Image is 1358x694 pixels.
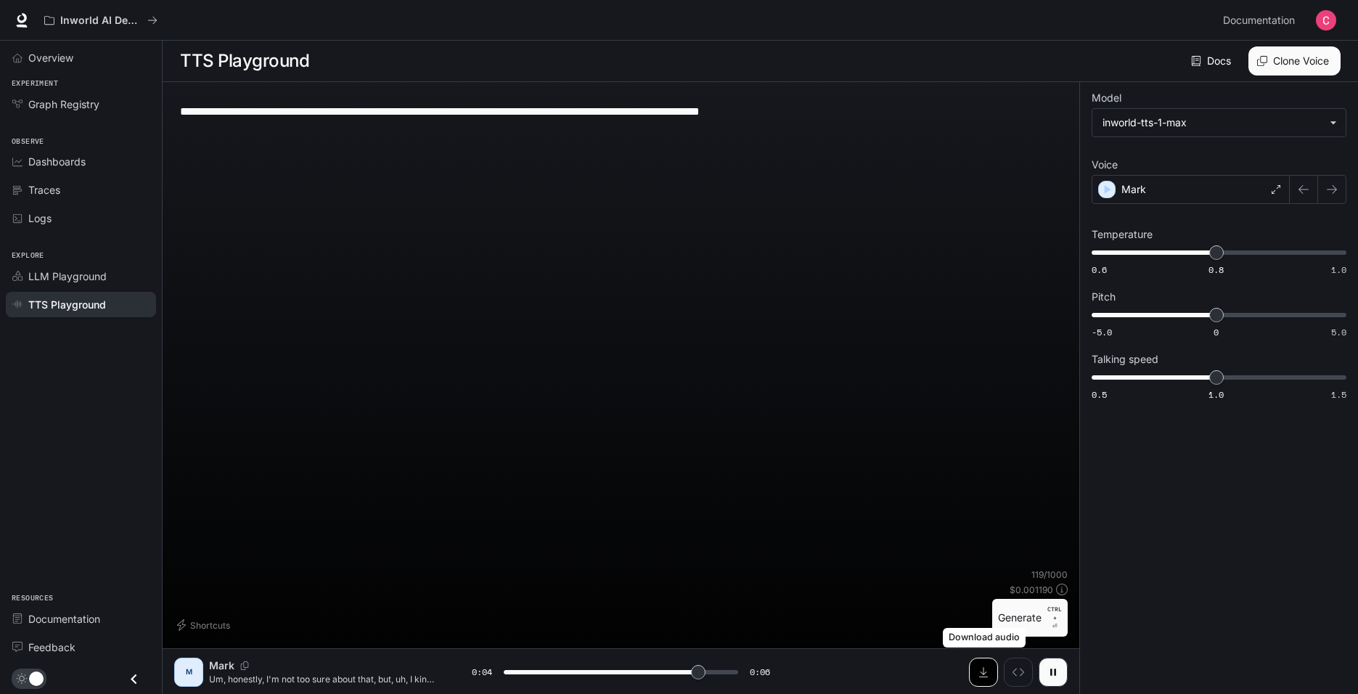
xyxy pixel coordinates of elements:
[1331,388,1346,401] span: 1.5
[28,297,106,312] span: TTS Playground
[60,15,142,27] p: Inworld AI Demos
[28,640,75,655] span: Feedback
[1208,264,1224,276] span: 0.8
[1316,10,1336,30] img: User avatar
[1010,584,1053,596] p: $ 0.001190
[174,613,236,637] button: Shortcuts
[1092,326,1112,338] span: -5.0
[6,606,156,632] a: Documentation
[28,211,52,226] span: Logs
[969,658,998,687] button: Download audio
[6,264,156,289] a: LLM Playground
[1248,46,1341,75] button: Clone Voice
[38,6,164,35] button: All workspaces
[209,658,234,673] p: Mark
[28,611,100,626] span: Documentation
[28,182,60,197] span: Traces
[1092,354,1158,364] p: Talking speed
[992,599,1068,637] button: GenerateCTRL +⏎
[1092,109,1346,136] div: inworld-tts-1-max
[28,154,86,169] span: Dashboards
[1092,388,1107,401] span: 0.5
[1331,326,1346,338] span: 5.0
[1092,229,1153,240] p: Temperature
[1208,388,1224,401] span: 1.0
[6,45,156,70] a: Overview
[1092,292,1116,302] p: Pitch
[1047,605,1062,631] p: ⏎
[750,665,770,679] span: 0:06
[1312,6,1341,35] button: User avatar
[6,149,156,174] a: Dashboards
[1092,264,1107,276] span: 0.6
[1217,6,1306,35] a: Documentation
[1092,93,1121,103] p: Model
[234,661,255,670] button: Copy Voice ID
[1004,658,1033,687] button: Inspect
[6,91,156,117] a: Graph Registry
[28,50,73,65] span: Overview
[1092,160,1118,170] p: Voice
[6,177,156,203] a: Traces
[1121,182,1146,197] p: Mark
[28,269,107,284] span: LLM Playground
[1031,568,1068,581] p: 119 / 1000
[1047,605,1062,622] p: CTRL +
[472,665,492,679] span: 0:04
[1103,115,1322,130] div: inworld-tts-1-max
[943,628,1026,648] div: Download audio
[1214,326,1219,338] span: 0
[1223,12,1295,30] span: Documentation
[1331,264,1346,276] span: 1.0
[209,673,437,685] p: Um, honestly, I'm not too sure about that, but, uh, I kinda remember hearing something about it o...
[6,634,156,660] a: Feedback
[6,205,156,231] a: Logs
[1188,46,1237,75] a: Docs
[180,46,309,75] h1: TTS Playground
[118,664,150,694] button: Close drawer
[28,97,99,112] span: Graph Registry
[29,670,44,686] span: Dark mode toggle
[6,292,156,317] a: TTS Playground
[177,661,200,684] div: M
